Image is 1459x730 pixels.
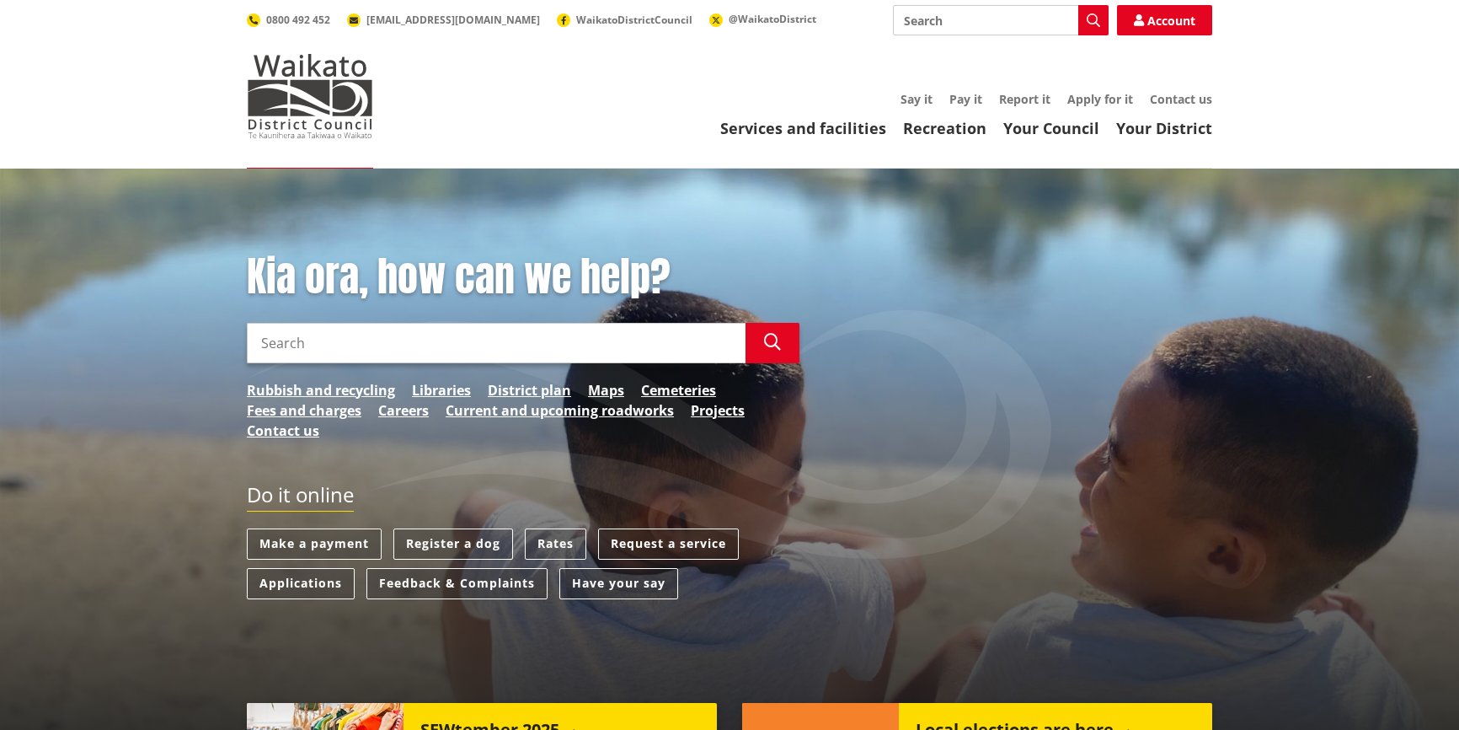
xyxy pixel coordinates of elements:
a: Libraries [412,380,471,400]
a: Account [1117,5,1212,35]
a: District plan [488,380,571,400]
a: Maps [588,380,624,400]
span: @WaikatoDistrict [729,12,816,26]
a: Fees and charges [247,400,361,421]
a: Applications [247,568,355,599]
a: Recreation [903,118,986,138]
a: Say it [901,91,933,107]
a: Request a service [598,529,739,560]
a: Make a payment [247,529,382,560]
a: Rubbish and recycling [247,380,395,400]
img: Waikato District Council - Te Kaunihera aa Takiwaa o Waikato [247,54,373,138]
a: 0800 492 452 [247,13,330,27]
a: Careers [378,400,429,421]
a: Apply for it [1067,91,1133,107]
h1: Kia ora, how can we help? [247,253,799,302]
a: Projects [691,400,745,421]
span: 0800 492 452 [266,13,330,27]
span: [EMAIL_ADDRESS][DOMAIN_NAME] [366,13,540,27]
a: Pay it [949,91,982,107]
input: Search input [893,5,1109,35]
a: Services and facilities [720,118,886,138]
h2: Do it online [247,483,354,513]
a: Feedback & Complaints [366,568,548,599]
a: Report it [999,91,1050,107]
a: [EMAIL_ADDRESS][DOMAIN_NAME] [347,13,540,27]
a: Contact us [247,421,319,441]
a: @WaikatoDistrict [709,12,816,26]
a: Rates [525,529,586,560]
a: Register a dog [393,529,513,560]
a: Contact us [1150,91,1212,107]
a: Your District [1116,118,1212,138]
input: Search input [247,323,746,363]
a: Cemeteries [641,380,716,400]
a: Have your say [559,568,678,599]
a: Your Council [1003,118,1099,138]
a: WaikatoDistrictCouncil [557,13,692,27]
a: Current and upcoming roadworks [446,400,674,421]
span: WaikatoDistrictCouncil [576,13,692,27]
